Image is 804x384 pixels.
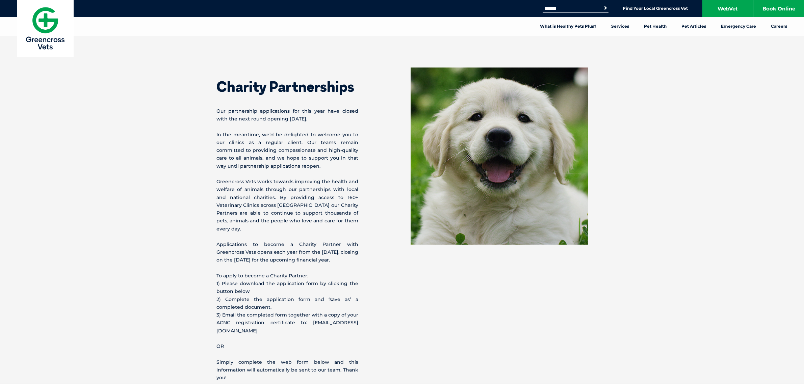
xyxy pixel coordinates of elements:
[216,272,358,335] p: To apply to become a Charity Partner: 1) Please download the application form by clicking the but...
[216,241,358,264] p: Applications to become a Charity Partner with Greencross Vets opens each year from the [DATE], cl...
[411,67,588,245] img: Greencross-Web-Tiles-_0000_Layer-Comp-1
[216,178,358,233] p: Greencross Vets works towards improving the health and welfare of animals through our partnership...
[533,17,604,36] a: What is Healthy Pets Plus?
[763,17,795,36] a: Careers
[216,131,358,170] p: In the meantime, we’d be delighted to welcome you to our clinics as a regular client. Our teams r...
[602,5,609,11] button: Search
[623,6,688,11] a: Find Your Local Greencross Vet
[714,17,763,36] a: Emergency Care
[674,17,714,36] a: Pet Articles
[216,80,358,94] h2: Charity Partnerships
[216,358,358,382] p: Simply complete the web form below and this information will automatically be sent to our team. T...
[216,107,358,123] p: Our partnership applications for this year have closed with the next round opening [DATE].
[637,17,674,36] a: Pet Health
[216,342,358,350] p: OR
[604,17,637,36] a: Services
